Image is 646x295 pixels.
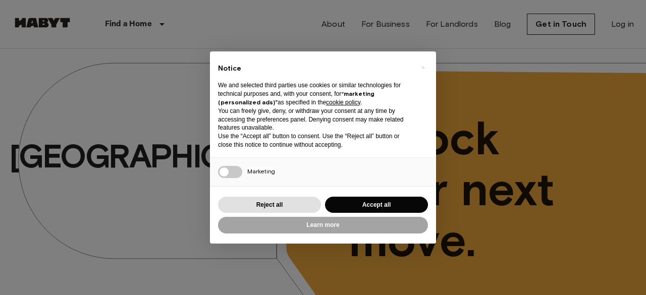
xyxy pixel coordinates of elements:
strong: “marketing (personalized ads)” [218,90,374,106]
p: You can freely give, deny, or withdraw your consent at any time by accessing the preferences pane... [218,107,412,132]
span: Marketing [247,167,275,175]
button: Close this notice [415,60,431,76]
p: Use the “Accept all” button to consent. Use the “Reject all” button or close this notice to conti... [218,132,412,149]
button: Reject all [218,197,321,213]
button: Accept all [325,197,428,213]
button: Learn more [218,217,428,233]
p: We and selected third parties use cookies or similar technologies for technical purposes and, wit... [218,81,412,106]
a: cookie policy [326,99,360,106]
span: × [421,62,425,74]
h2: Notice [218,64,412,74]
